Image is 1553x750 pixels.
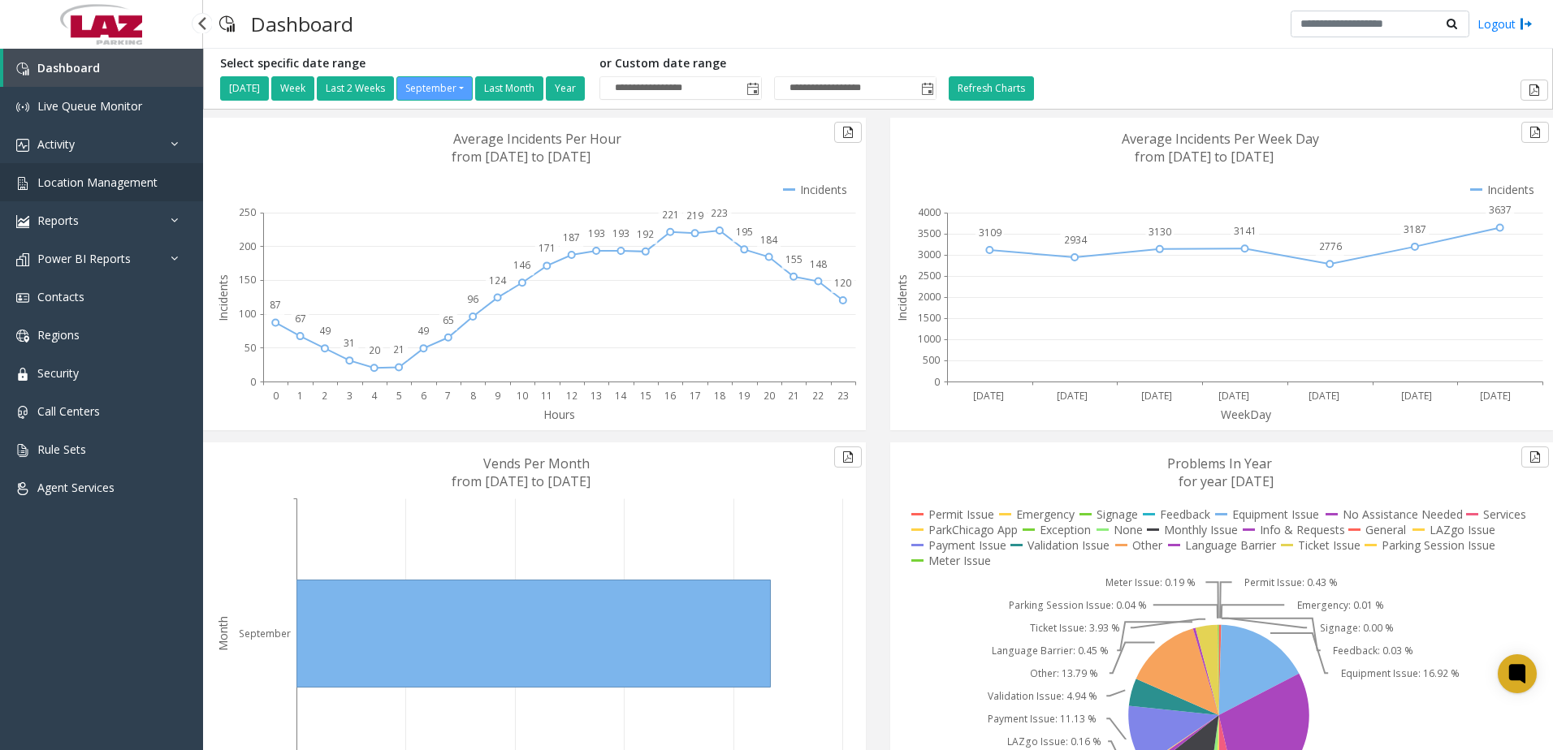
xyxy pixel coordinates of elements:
img: 'icon' [16,177,29,190]
text: 3109 [979,226,1001,239]
text: 14 [615,389,627,403]
text: 3187 [1404,222,1426,236]
text: Permit Issue: 0.43 % [1244,575,1338,589]
text: 22 [812,389,824,403]
text: 12 [566,389,578,403]
text: 67 [295,312,306,325]
text: 6 [421,389,426,403]
text: 49 [319,324,331,338]
text: 7 [445,389,451,403]
text: 0 [250,375,256,389]
text: WeekDay [1221,407,1272,422]
text: 221 [662,208,679,222]
text: from [DATE] to [DATE] [452,472,590,490]
text: Emergency: 0.01 % [1297,598,1384,612]
text: 3000 [918,248,941,261]
text: 5 [396,389,402,403]
button: September [396,76,473,101]
text: 120 [834,276,851,290]
text: Signage: 0.00 % [1320,621,1394,635]
text: Ticket Issue: 3.93 % [1030,621,1120,635]
text: 155 [785,252,802,266]
text: 1500 [918,311,941,325]
text: 2000 [918,290,941,304]
a: Logout [1477,15,1533,32]
text: 250 [239,205,256,219]
span: Call Centers [37,403,100,419]
text: 50 [244,341,256,355]
img: 'icon' [16,330,29,343]
text: 187 [563,231,580,244]
span: Agent Services [37,480,115,495]
text: 3130 [1149,225,1171,239]
text: 8 [470,389,476,403]
span: Regions [37,327,80,343]
span: Rule Sets [37,442,86,457]
text: 4 [371,389,378,403]
img: pageIcon [219,4,235,44]
text: 2776 [1319,239,1342,253]
text: 19 [738,389,750,403]
img: 'icon' [16,139,29,152]
text: 1 [297,389,303,403]
button: Export to pdf [1521,446,1549,468]
text: 21 [788,389,799,403]
button: Refresh Charts [949,76,1034,101]
text: 100 [239,307,256,321]
text: 192 [637,227,654,241]
text: [DATE] [1401,389,1432,403]
text: 146 [513,258,530,272]
text: 21 [393,343,404,356]
span: Activity [37,136,75,152]
h5: Select specific date range [220,57,587,71]
text: Payment Issue: 11.13 % [988,712,1097,726]
text: 3141 [1234,224,1257,238]
text: [DATE] [1218,389,1249,403]
text: Month [215,616,231,651]
text: for year [DATE] [1179,472,1274,490]
span: Security [37,365,79,381]
text: Incidents [894,274,910,321]
text: Vends Per Month [483,455,590,472]
text: Problems In Year [1167,455,1272,472]
text: [DATE] [1141,389,1172,403]
button: Last Month [475,76,543,101]
img: 'icon' [16,253,29,266]
text: 500 [923,353,940,367]
span: Contacts [37,289,84,304]
text: 87 [270,298,281,312]
text: 193 [588,226,605,240]
text: 124 [489,274,507,287]
span: Toggle popup [918,77,936,100]
text: 20 [764,389,775,403]
img: 'icon' [16,101,29,114]
text: 150 [239,273,256,287]
text: 195 [736,225,753,239]
img: 'icon' [16,444,29,457]
span: Toggle popup [743,77,761,100]
text: 200 [239,239,256,253]
text: from [DATE] to [DATE] [1135,148,1274,166]
img: 'icon' [16,291,29,304]
text: September [239,627,291,640]
text: 0 [934,375,940,389]
text: 49 [417,324,429,338]
text: [DATE] [973,389,1004,403]
text: 18 [714,389,725,403]
text: 96 [467,292,478,306]
img: logout [1520,15,1533,32]
text: 3 [347,389,353,403]
button: [DATE] [220,76,269,101]
text: 16 [664,389,676,403]
text: 2934 [1064,233,1088,247]
text: Hours [543,407,575,422]
text: [DATE] [1309,389,1339,403]
text: Feedback: 0.03 % [1333,644,1413,657]
text: [DATE] [1480,389,1511,403]
img: 'icon' [16,215,29,228]
text: 3637 [1489,203,1512,217]
text: Parking Session Issue: 0.04 % [1009,598,1147,612]
text: Average Incidents Per Hour [453,130,621,148]
span: Reports [37,213,79,228]
text: 17 [690,389,701,403]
